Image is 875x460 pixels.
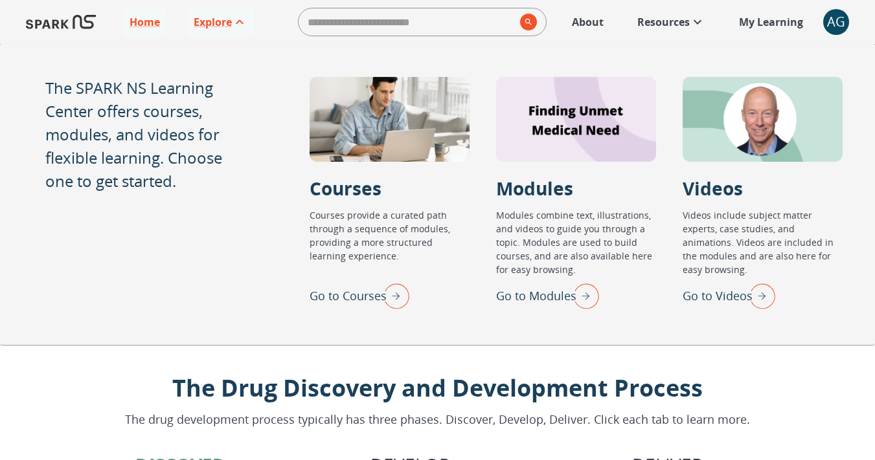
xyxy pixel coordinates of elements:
p: Go to Videos [683,287,753,305]
div: Go to Modules [496,279,599,312]
p: Videos include subject matter experts, case studies, and animations. Videos are included in the m... [683,208,843,279]
img: right arrow [743,279,775,312]
p: Home [130,14,160,30]
p: Go to Modules [496,287,576,305]
p: About [572,14,604,30]
p: Videos [683,175,743,202]
a: My Learning [733,8,810,36]
img: right arrow [377,279,409,312]
p: Resources [637,14,690,30]
div: AG [823,9,849,35]
button: account of current user [823,9,849,35]
div: Courses [310,76,470,162]
p: Go to Courses [310,287,387,305]
a: Explore [187,8,254,36]
p: Courses [310,175,381,202]
div: Go to Courses [310,279,409,312]
p: The SPARK NS Learning Center offers courses, modules, and videos for flexible learning. Choose on... [45,76,238,193]
div: Go to Videos [683,279,775,312]
p: The Drug Discovery and Development Process [125,371,750,406]
img: Logo of SPARK at Stanford [26,6,96,38]
p: The drug development process typically has three phases. Discover, Develop, Deliver. Click each t... [125,411,750,428]
p: Courses provide a curated path through a sequence of modules, providing a more structured learnin... [310,208,470,279]
p: My Learning [739,14,803,30]
div: Videos [683,76,843,162]
p: Modules combine text, illustrations, and videos to guide you through a topic. Modules are used to... [496,208,656,279]
div: Modules [496,76,656,162]
img: right arrow [567,279,599,312]
p: Modules [496,175,573,202]
button: search [515,8,537,36]
a: About [565,8,610,36]
a: Resources [631,8,712,36]
p: Explore [194,14,232,30]
a: Home [123,8,166,36]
